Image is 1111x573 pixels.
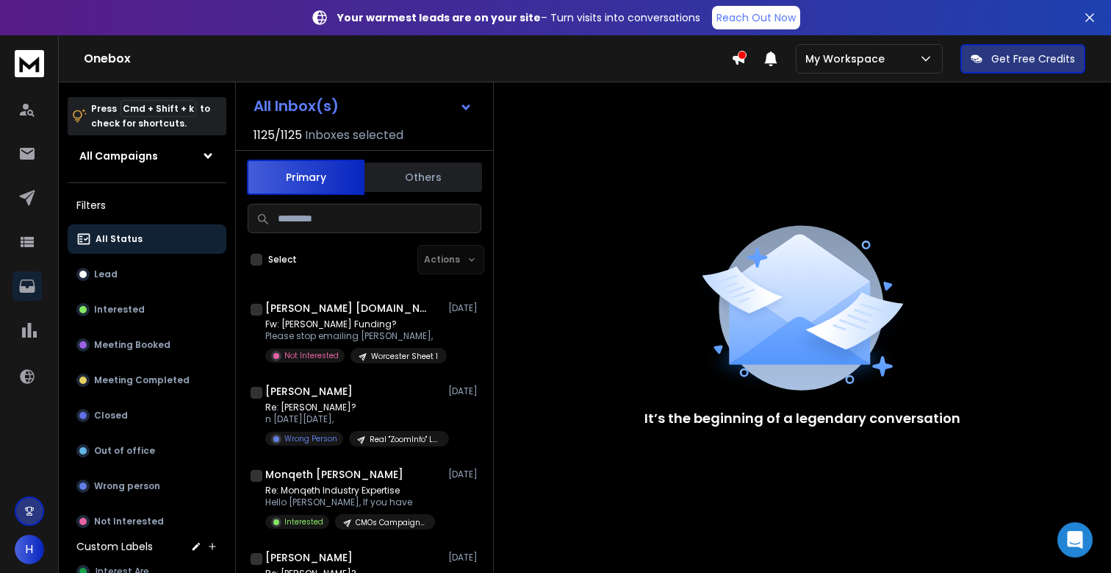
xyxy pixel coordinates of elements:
[991,51,1075,66] p: Get Free Credits
[305,127,403,144] h3: Inboxes selected
[68,330,226,360] button: Meeting Booked
[254,99,339,113] h1: All Inbox(s)
[94,268,118,280] p: Lead
[94,445,155,457] p: Out of office
[94,374,190,386] p: Meeting Completed
[284,516,323,527] p: Interested
[265,550,353,565] h1: [PERSON_NAME]
[15,535,44,564] button: H
[79,149,158,163] h1: All Campaigns
[448,469,481,480] p: [DATE]
[68,195,226,216] h3: Filters
[242,91,484,121] button: All Inbox(s)
[265,402,442,413] p: Re: [PERSON_NAME]?
[712,6,800,29] a: Reach Out Now
[91,102,210,131] p: Press to check for shortcuts.
[68,471,226,501] button: Wrong person
[247,160,364,195] button: Primary
[805,51,891,66] p: My Workspace
[68,366,226,395] button: Meeting Completed
[265,467,403,482] h1: Monqeth [PERSON_NAME]
[265,330,442,342] p: Please stop emailing [PERSON_NAME],
[265,497,435,508] p: Hello [PERSON_NAME], If you have
[364,161,482,193] button: Others
[68,507,226,536] button: Not Interested
[716,10,796,25] p: Reach Out Now
[68,141,226,171] button: All Campaigns
[265,413,442,425] p: n [DATE][DATE],
[94,410,128,421] p: Closed
[337,10,700,25] p: – Turn visits into conversations
[337,10,541,25] strong: Your warmest leads are on your site
[96,233,143,245] p: All Status
[68,436,226,466] button: Out of office
[68,260,226,289] button: Lead
[68,295,226,324] button: Interested
[370,434,440,445] p: Real "ZoomInfo" Lead List
[68,401,226,430] button: Closed
[94,339,170,351] p: Meeting Booked
[94,304,145,316] p: Interested
[284,350,339,361] p: Not Interested
[265,485,435,497] p: Re: Monqeth Industry Expertise
[284,433,337,444] p: Wrong Person
[15,50,44,77] img: logo
[68,224,226,254] button: All Status
[644,408,960,429] p: It’s the beginning of a legendary conversation
[265,384,353,399] h1: [PERSON_NAME]
[268,254,297,266] label: Select
[254,127,302,144] span: 1125 / 1125
[76,539,153,554] h3: Custom Labels
[960,44,1085,74] button: Get Free Credits
[265,318,442,330] p: Fw: [PERSON_NAME] Funding?
[356,517,426,528] p: CMOs Campaign Optivate
[94,480,160,492] p: Wrong person
[448,302,481,314] p: [DATE]
[448,552,481,563] p: [DATE]
[448,385,481,397] p: [DATE]
[1057,522,1093,558] div: Open Intercom Messenger
[265,301,427,316] h1: [PERSON_NAME] [DOMAIN_NAME]
[94,516,164,527] p: Not Interested
[371,351,438,362] p: Worcester Sheet 1
[121,100,196,117] span: Cmd + Shift + k
[84,50,731,68] h1: Onebox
